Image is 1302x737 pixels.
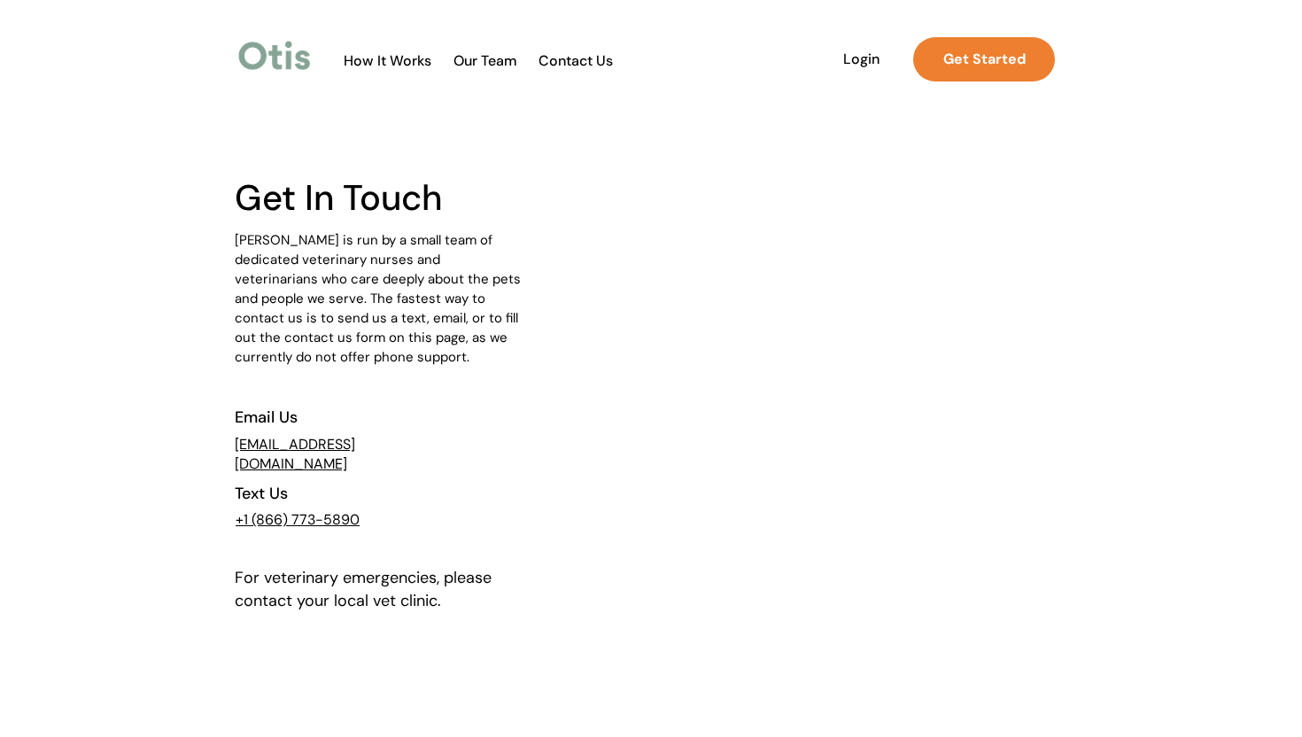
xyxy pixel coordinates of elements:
[335,52,440,69] span: How It Works
[235,231,521,366] span: [PERSON_NAME] is run by a small team of dedicated veterinary nurses and veterinarians who care de...
[235,567,492,611] span: For veterinary emergencies, please contact your local vet clinic.
[442,52,529,69] span: Our Team
[323,510,360,529] u: 5890
[236,510,323,529] a: +1 (866) 773-
[235,483,288,504] span: Text Us
[529,52,622,69] span: Contact Us
[820,50,902,67] span: Login
[913,37,1055,81] a: Get Started
[943,50,1026,68] strong: Get Started
[235,435,355,473] a: [EMAIL_ADDRESS][DOMAIN_NAME]
[820,37,902,81] a: Login
[335,52,440,70] a: How It Works
[235,407,298,428] span: Email Us
[529,52,622,70] a: Contact Us
[442,52,529,70] a: Our Team
[235,175,443,221] span: Get In Touch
